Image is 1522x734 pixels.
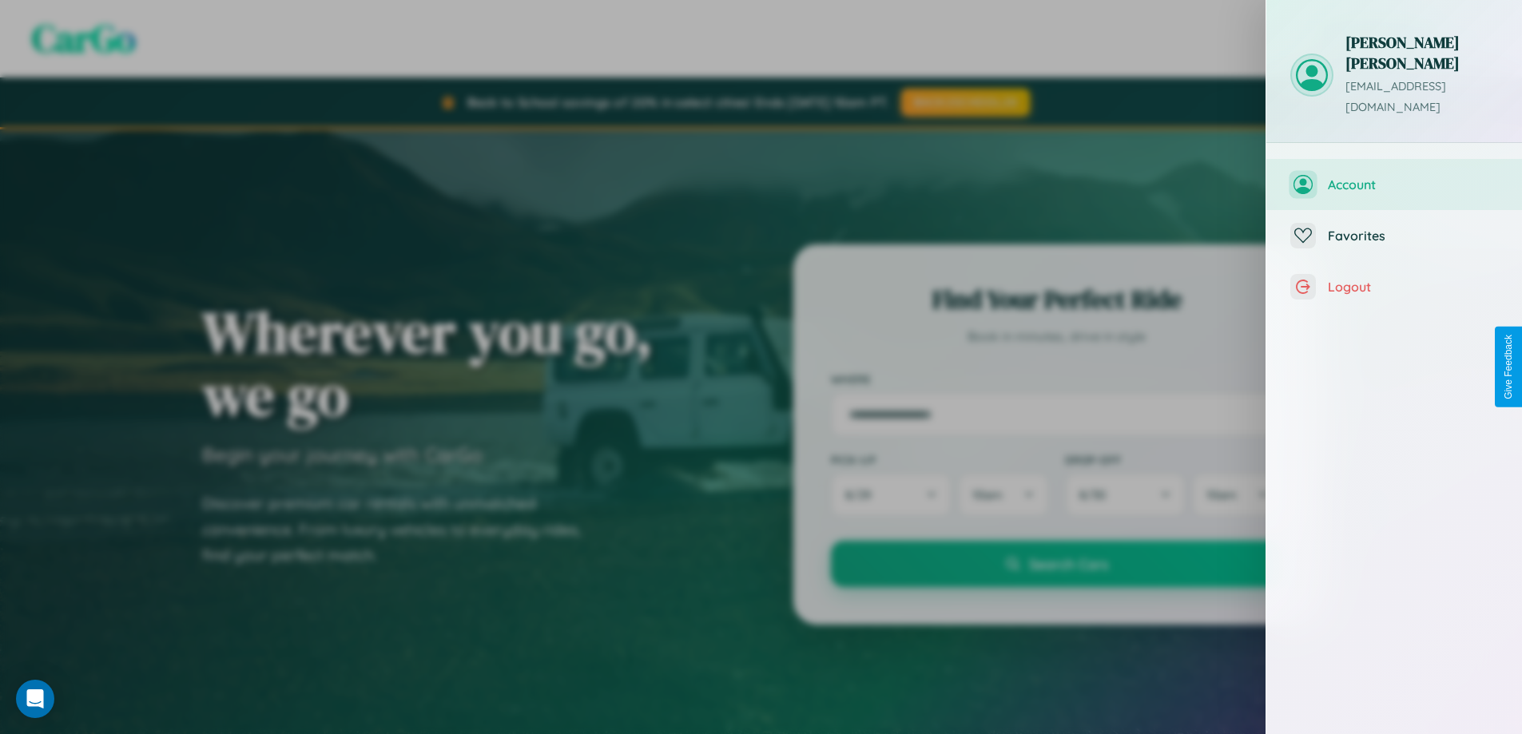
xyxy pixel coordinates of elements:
span: Logout [1328,279,1498,295]
h3: [PERSON_NAME] [PERSON_NAME] [1345,32,1498,73]
div: Give Feedback [1503,335,1514,399]
span: Favorites [1328,228,1498,244]
button: Account [1266,159,1522,210]
button: Logout [1266,261,1522,312]
button: Favorites [1266,210,1522,261]
p: [EMAIL_ADDRESS][DOMAIN_NAME] [1345,77,1498,118]
div: Open Intercom Messenger [16,680,54,718]
span: Account [1328,177,1498,192]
